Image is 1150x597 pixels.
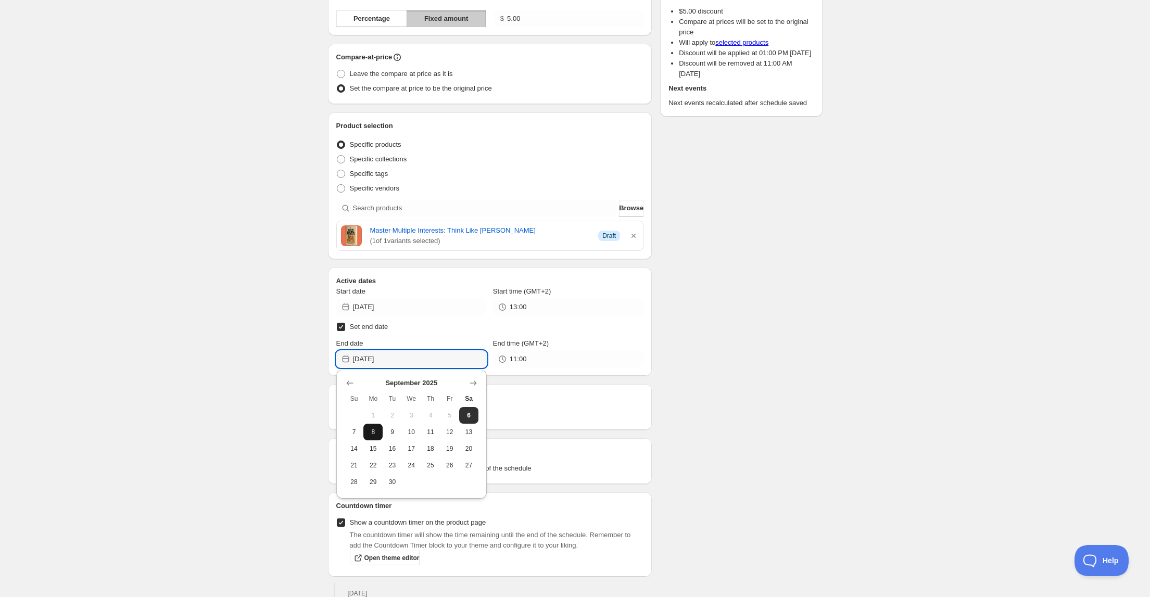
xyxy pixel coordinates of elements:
span: 20 [463,444,474,453]
li: Discount will be removed at 11:00 AM [DATE] [679,58,814,79]
th: Friday [440,390,459,407]
button: Wednesday September 3 2025 [402,407,421,424]
h2: Repeating [336,392,644,403]
button: Percentage [336,10,408,27]
button: Monday September 15 2025 [363,440,383,457]
h2: Countdown timer [336,501,644,511]
span: 16 [387,444,398,453]
button: Tuesday September 16 2025 [383,440,402,457]
button: Sunday September 28 2025 [345,474,364,490]
button: Friday September 19 2025 [440,440,459,457]
h2: Product selection [336,121,644,131]
span: 27 [463,461,474,469]
li: $ 5.00 discount [679,6,814,17]
button: Monday September 1 2025 [363,407,383,424]
a: Master Multiple Interests: Think Like [PERSON_NAME] [370,225,590,236]
span: 21 [349,461,360,469]
button: Fixed amount [407,10,485,27]
button: Friday September 26 2025 [440,457,459,474]
button: Monday September 22 2025 [363,457,383,474]
span: Open theme editor [364,554,420,562]
span: 10 [406,428,417,436]
th: Saturday [459,390,478,407]
h2: Active dates [336,276,644,286]
span: Start date [336,287,365,295]
span: End date [336,339,363,347]
span: 12 [444,428,455,436]
li: Will apply to [679,37,814,48]
span: ( 1 of 1 variants selected) [370,236,590,246]
th: Thursday [421,390,440,407]
span: Th [425,395,436,403]
button: Wednesday September 10 2025 [402,424,421,440]
button: Friday September 12 2025 [440,424,459,440]
span: 25 [425,461,436,469]
button: Wednesday September 24 2025 [402,457,421,474]
span: Leave the compare at price as it is [350,70,453,78]
span: Tu [387,395,398,403]
button: Thursday September 25 2025 [421,457,440,474]
span: 26 [444,461,455,469]
span: 6 [463,411,474,420]
span: Start time (GMT+2) [493,287,551,295]
span: Show a countdown timer on the product page [350,518,486,526]
span: Mo [368,395,378,403]
span: Percentage [353,14,390,24]
button: Sunday September 21 2025 [345,457,364,474]
span: Specific products [350,141,401,148]
th: Monday [363,390,383,407]
button: Tuesday September 2 2025 [383,407,402,424]
span: 22 [368,461,378,469]
button: Sunday September 7 2025 [345,424,364,440]
span: Fixed amount [424,14,469,24]
span: 29 [368,478,378,486]
button: Thursday September 4 2025 [421,407,440,424]
span: 5 [444,411,455,420]
th: Tuesday [383,390,402,407]
span: 13 [463,428,474,436]
p: The countdown timer will show the time remaining until the end of the schedule. Remember to add t... [350,530,644,551]
span: Draft [602,232,616,240]
button: Browse [619,200,643,217]
button: Thursday September 11 2025 [421,424,440,440]
button: Thursday September 18 2025 [421,440,440,457]
img: Cover image of Master Multiple Interests: Think Like Leonardo Da Vinci by Tyler Andrew Cole - pub... [341,225,362,246]
th: Wednesday [402,390,421,407]
span: 28 [349,478,360,486]
span: Set end date [350,323,388,331]
span: 7 [349,428,360,436]
a: Open theme editor [350,551,420,565]
span: 30 [387,478,398,486]
button: Monday September 8 2025 [363,424,383,440]
span: 4 [425,411,436,420]
span: 2 [387,411,398,420]
span: 23 [387,461,398,469]
span: Browse [619,203,643,213]
button: Show next month, October 2025 [466,376,481,390]
span: 14 [349,444,360,453]
p: Next events recalculated after schedule saved [668,98,814,108]
button: Friday September 5 2025 [440,407,459,424]
li: Discount will be applied at 01:00 PM [DATE] [679,48,814,58]
span: 24 [406,461,417,469]
span: 18 [425,444,436,453]
input: Search products [353,200,617,217]
th: Sunday [345,390,364,407]
button: Monday September 29 2025 [363,474,383,490]
span: Specific collections [350,155,407,163]
button: Show previous month, August 2025 [343,376,357,390]
span: 8 [368,428,378,436]
button: Saturday September 20 2025 [459,440,478,457]
span: We [406,395,417,403]
span: 11 [425,428,436,436]
span: 17 [406,444,417,453]
span: Su [349,395,360,403]
iframe: Toggle Customer Support [1075,545,1129,576]
button: Wednesday September 17 2025 [402,440,421,457]
li: Compare at prices will be set to the original price [679,17,814,37]
button: Tuesday September 9 2025 [383,424,402,440]
span: Specific vendors [350,184,399,192]
span: End time (GMT+2) [493,339,549,347]
span: Set the compare at price to be the original price [350,84,492,92]
button: Today Saturday September 6 2025 [459,407,478,424]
